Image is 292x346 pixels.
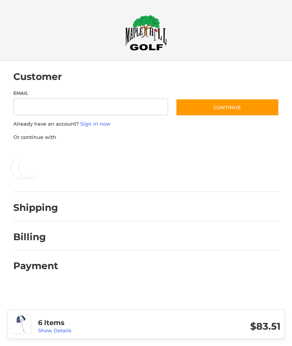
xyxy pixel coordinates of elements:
[13,260,58,272] h2: Payment
[13,202,58,214] h2: Shipping
[13,231,58,243] h2: Billing
[13,90,168,97] label: Email
[12,315,30,333] img: Drizzle Stik Flex Golf Umbrella
[38,327,71,333] a: Show Details
[13,71,62,83] h2: Customer
[125,15,167,51] img: Maple Hill Golf
[176,99,279,116] button: Continue
[159,320,281,332] h3: $83.51
[13,134,279,141] p: Or continue with
[38,319,159,327] h3: 6 Items
[80,121,111,127] a: Sign in now
[13,120,279,128] p: Already have an account?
